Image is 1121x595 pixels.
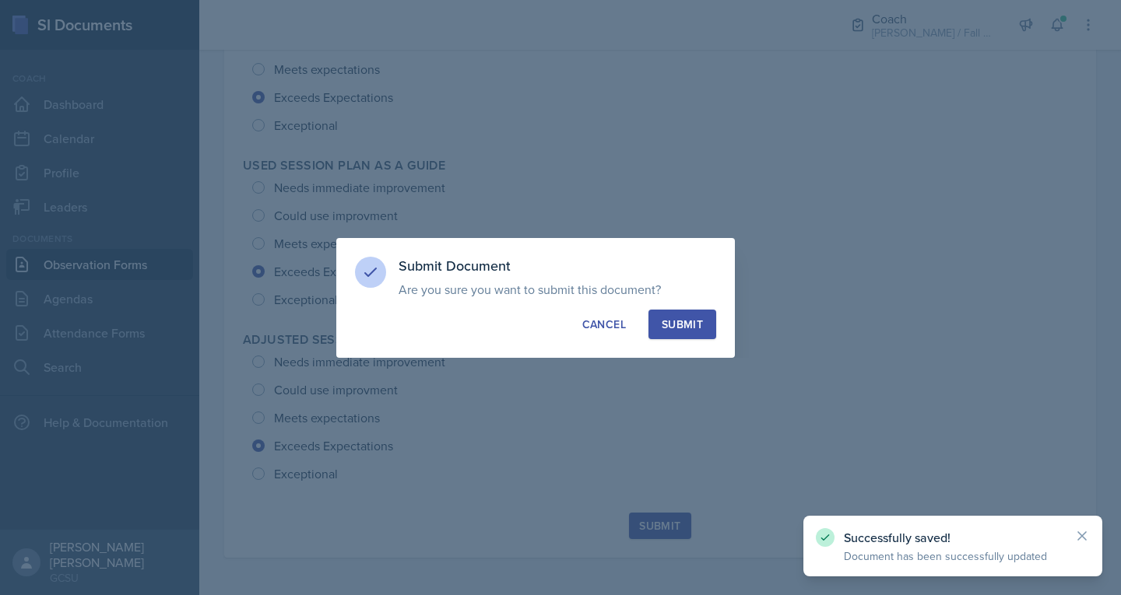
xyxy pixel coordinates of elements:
p: Are you sure you want to submit this document? [399,282,716,297]
p: Successfully saved! [844,530,1062,545]
div: Submit [662,317,703,332]
button: Cancel [569,310,639,339]
h3: Submit Document [399,257,716,275]
button: Submit [648,310,716,339]
p: Document has been successfully updated [844,548,1062,564]
div: Cancel [582,317,626,332]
